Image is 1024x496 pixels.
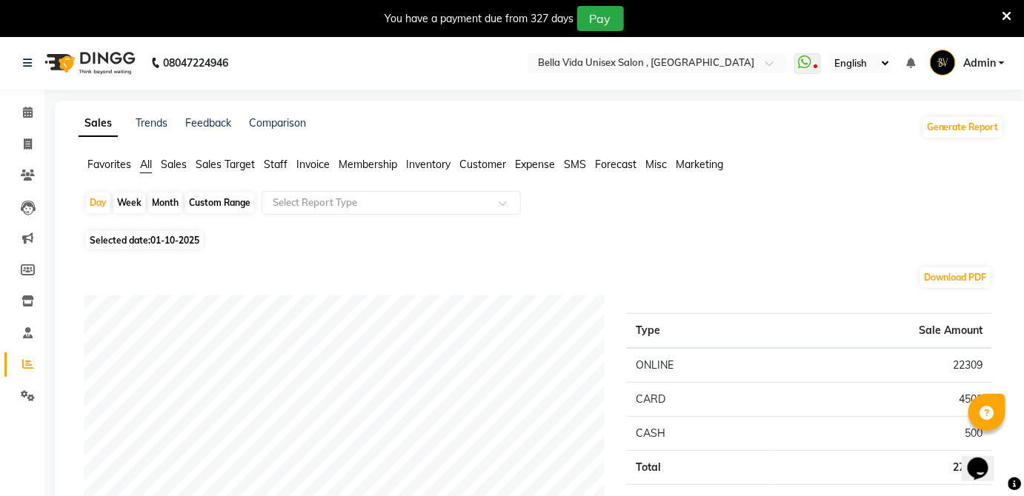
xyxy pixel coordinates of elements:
[140,158,152,171] span: All
[775,314,992,349] th: Sale Amount
[676,158,723,171] span: Marketing
[930,50,956,76] img: Admin
[920,267,991,288] button: Download PDF
[264,158,287,171] span: Staff
[775,451,992,485] td: 27309
[627,451,775,485] td: Total
[339,158,397,171] span: Membership
[113,192,145,213] div: Week
[963,56,996,71] span: Admin
[627,417,775,451] td: CASH
[185,192,254,213] div: Custom Range
[249,116,306,130] a: Comparison
[385,11,574,27] div: You have a payment due from 327 days
[86,231,203,249] span: Selected date:
[148,192,182,213] div: Month
[775,417,992,451] td: 500
[136,116,167,130] a: Trends
[577,6,624,31] button: Pay
[627,348,775,383] td: ONLINE
[79,110,118,137] a: Sales
[87,158,131,171] span: Favorites
[459,158,506,171] span: Customer
[185,116,231,130] a: Feedback
[196,158,255,171] span: Sales Target
[595,158,636,171] span: Forecast
[86,192,110,213] div: Day
[161,158,187,171] span: Sales
[923,117,1003,138] button: Generate Report
[775,383,992,417] td: 4500
[627,314,775,349] th: Type
[962,437,1009,481] iframe: chat widget
[627,383,775,417] td: CARD
[645,158,667,171] span: Misc
[163,42,228,84] b: 08047224946
[38,42,139,84] img: logo
[564,158,586,171] span: SMS
[406,158,451,171] span: Inventory
[296,158,330,171] span: Invoice
[515,158,555,171] span: Expense
[150,235,199,246] span: 01-10-2025
[775,348,992,383] td: 22309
